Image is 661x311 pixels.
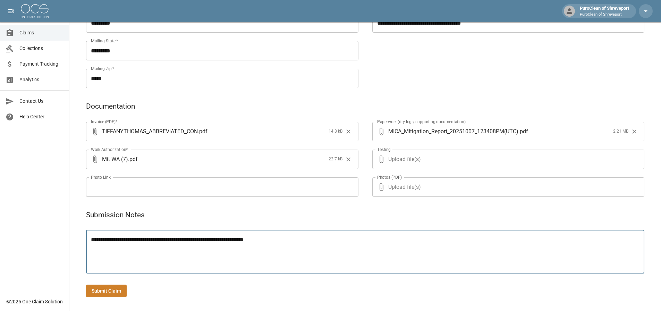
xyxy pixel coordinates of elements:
[377,174,402,180] label: Photos (PDF)
[6,298,63,305] div: © 2025 One Claim Solution
[91,174,111,180] label: Photo Link
[128,155,138,163] span: . pdf
[518,127,528,135] span: . pdf
[19,98,63,105] span: Contact Us
[4,4,18,18] button: open drawer
[19,45,63,52] span: Collections
[613,128,628,135] span: 2.21 MB
[91,38,118,44] label: Mailing State
[19,113,63,120] span: Help Center
[329,156,342,163] span: 22.7 kB
[377,146,391,152] label: Testing
[377,119,466,125] label: Paperwork (dry logs, supporting documentation)
[343,154,354,165] button: Clear
[577,5,632,17] div: PuroClean of Shreveport
[329,128,342,135] span: 14.8 kB
[388,177,626,197] span: Upload file(s)
[91,146,128,152] label: Work Authorization*
[91,66,115,72] label: Mailing Zip
[19,76,63,83] span: Analytics
[91,119,118,125] label: Invoice (PDF)*
[343,126,354,137] button: Clear
[102,155,128,163] span: Mit WA (7)
[19,60,63,68] span: Payment Tracking
[21,4,49,18] img: ocs-logo-white-transparent.png
[580,12,629,18] p: PuroClean of Shreveport
[198,127,207,135] span: . pdf
[388,150,626,169] span: Upload file(s)
[19,29,63,36] span: Claims
[388,127,518,135] span: MICA_Mitigation_Report_20251007_123408PM(UTC)
[86,285,127,297] button: Submit Claim
[102,127,198,135] span: TIFFANYTHOMAS_ABBREVIATED_CON
[629,126,639,137] button: Clear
